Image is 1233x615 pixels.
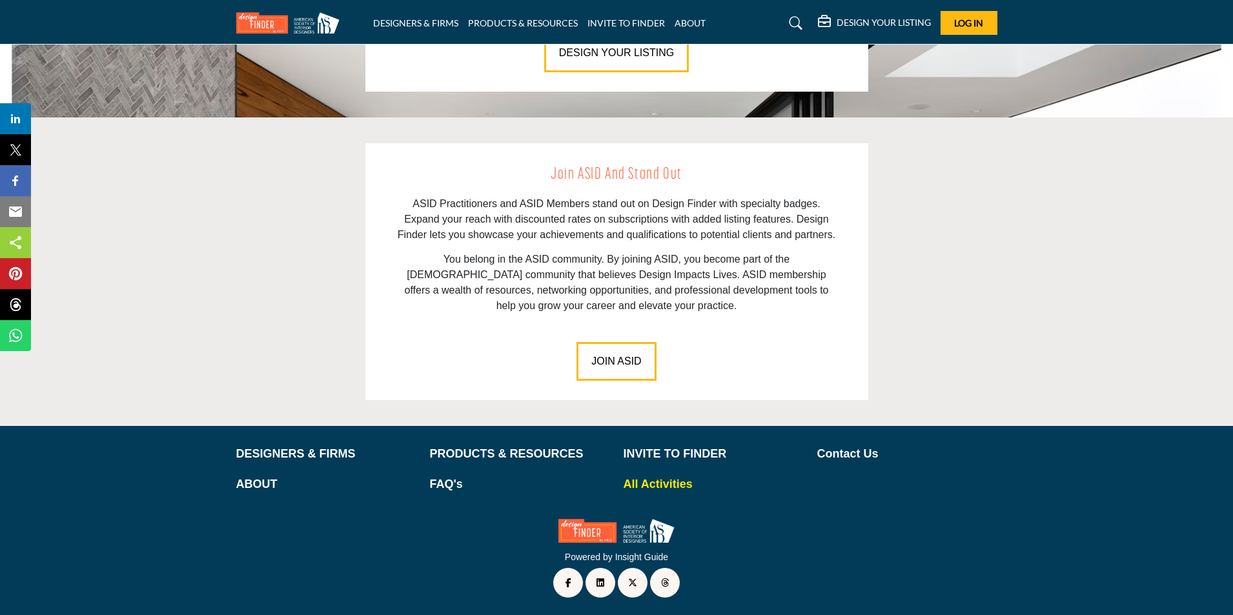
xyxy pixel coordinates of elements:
[675,17,706,28] a: ABOUT
[559,47,674,58] span: DESIGN YOUR LISTING
[236,12,346,34] img: Site Logo
[430,445,610,463] a: PRODUCTS & RESOURCES
[394,163,839,187] h2: Join ASID and Stand Out
[591,356,641,367] span: JOIN ASID
[650,568,680,598] a: Threads Link
[430,476,610,493] a: FAQ's
[618,568,647,598] a: Twitter Link
[576,342,656,381] button: JOIN ASID
[394,196,839,243] p: ASID Practitioners and ASID Members stand out on Design Finder with specialty badges. Expand your...
[586,568,615,598] a: LinkedIn Link
[818,15,931,31] div: DESIGN YOUR LISTING
[624,476,804,493] a: All Activities
[587,17,665,28] a: INVITE TO FINDER
[558,519,675,543] img: No Site Logo
[236,445,416,463] a: DESIGNERS & FIRMS
[553,568,583,598] a: Facebook Link
[777,13,811,34] a: Search
[954,17,983,28] span: Log In
[236,476,416,493] a: ABOUT
[817,445,997,463] a: Contact Us
[544,34,689,72] button: DESIGN YOUR LISTING
[373,17,458,28] a: DESIGNERS & FIRMS
[837,17,931,28] h5: DESIGN YOUR LISTING
[941,11,997,35] button: Log In
[624,445,804,463] a: INVITE TO FINDER
[394,252,839,314] p: You belong in the ASID community. By joining ASID, you become part of the [DEMOGRAPHIC_DATA] comm...
[468,17,578,28] a: PRODUCTS & RESOURCES
[565,552,668,562] a: Powered by Insight Guide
